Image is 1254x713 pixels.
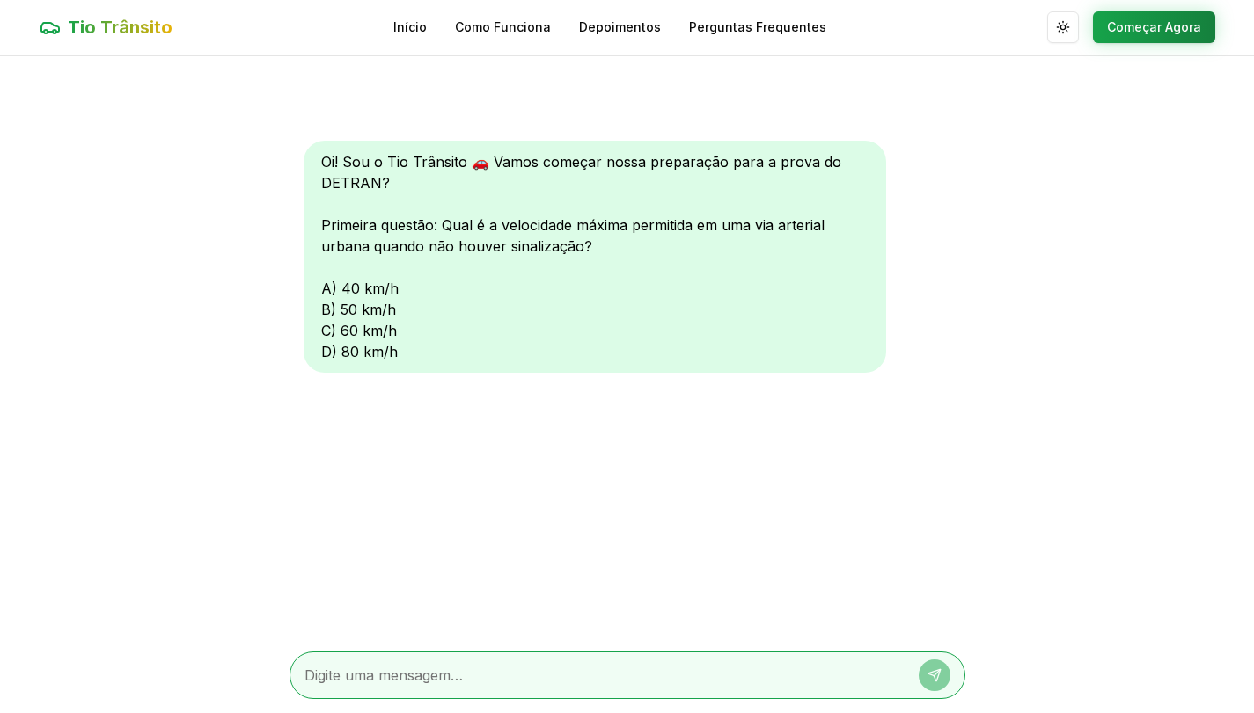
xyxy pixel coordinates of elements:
[68,15,172,40] span: Tio Trânsito
[689,18,826,36] a: Perguntas Frequentes
[1093,11,1215,43] button: Começar Agora
[40,15,172,40] a: Tio Trânsito
[579,18,661,36] a: Depoimentos
[304,141,886,373] div: Oi! Sou o Tio Trânsito 🚗 Vamos começar nossa preparação para a prova do DETRAN? Primeira questão:...
[455,18,551,36] a: Como Funciona
[393,18,427,36] a: Início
